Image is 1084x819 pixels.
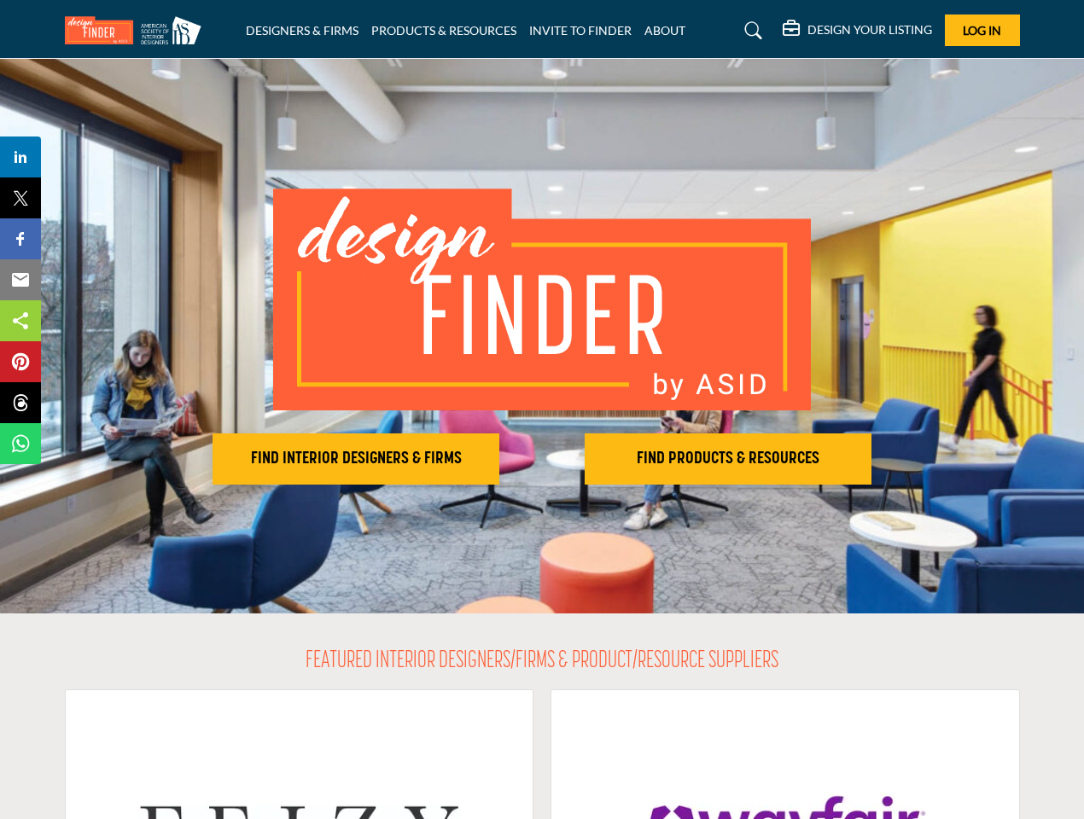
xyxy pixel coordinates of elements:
[65,16,210,44] img: Site Logo
[590,449,866,469] h2: FIND PRODUCTS & RESOURCES
[529,23,632,38] a: INVITE TO FINDER
[807,22,932,38] h5: DESIGN YOUR LISTING
[371,23,516,38] a: PRODUCTS & RESOURCES
[783,20,932,41] div: DESIGN YOUR LISTING
[728,17,773,44] a: Search
[644,23,685,38] a: ABOUT
[273,189,811,410] img: image
[218,449,494,469] h2: FIND INTERIOR DESIGNERS & FIRMS
[945,15,1020,46] button: Log In
[306,648,778,677] h2: FEATURED INTERIOR DESIGNERS/FIRMS & PRODUCT/RESOURCE SUPPLIERS
[963,23,1001,38] span: Log In
[246,23,358,38] a: DESIGNERS & FIRMS
[585,433,871,485] button: FIND PRODUCTS & RESOURCES
[213,433,499,485] button: FIND INTERIOR DESIGNERS & FIRMS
